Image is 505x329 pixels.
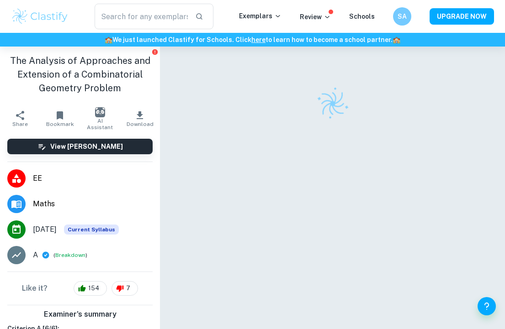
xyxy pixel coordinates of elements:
[151,48,158,55] button: Report issue
[95,107,105,117] img: AI Assistant
[22,283,48,294] h6: Like it?
[33,224,57,235] span: [DATE]
[300,12,331,22] p: Review
[85,118,115,131] span: AI Assistant
[393,7,411,26] button: SA
[83,284,104,293] span: 154
[251,36,266,43] a: here
[46,121,74,127] span: Bookmark
[55,251,85,259] button: Breakdown
[40,106,80,131] button: Bookmark
[53,251,87,260] span: ( )
[74,281,107,296] div: 154
[4,309,156,320] h6: Examiner's summary
[112,281,138,296] div: 7
[478,297,496,315] button: Help and Feedback
[95,4,188,29] input: Search for any exemplars...
[120,106,160,131] button: Download
[7,54,153,95] h1: The Analysis of Approaches and Extension of a Combinatorial Geometry Problem
[64,225,119,235] div: This exemplar is based on the current syllabus. Feel free to refer to it for inspiration/ideas wh...
[310,82,354,125] img: Clastify logo
[121,284,135,293] span: 7
[11,7,69,26] img: Clastify logo
[64,225,119,235] span: Current Syllabus
[33,250,38,261] p: A
[397,11,408,21] h6: SA
[239,11,282,21] p: Exemplars
[33,173,153,184] span: EE
[2,35,503,45] h6: We just launched Clastify for Schools. Click to learn how to become a school partner.
[12,121,28,127] span: Share
[430,8,494,25] button: UPGRADE NOW
[80,106,120,131] button: AI Assistant
[127,121,154,127] span: Download
[393,36,400,43] span: 🏫
[105,36,112,43] span: 🏫
[7,139,153,154] button: View [PERSON_NAME]
[349,13,375,20] a: Schools
[33,198,153,209] span: Maths
[50,141,123,151] h6: View [PERSON_NAME]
